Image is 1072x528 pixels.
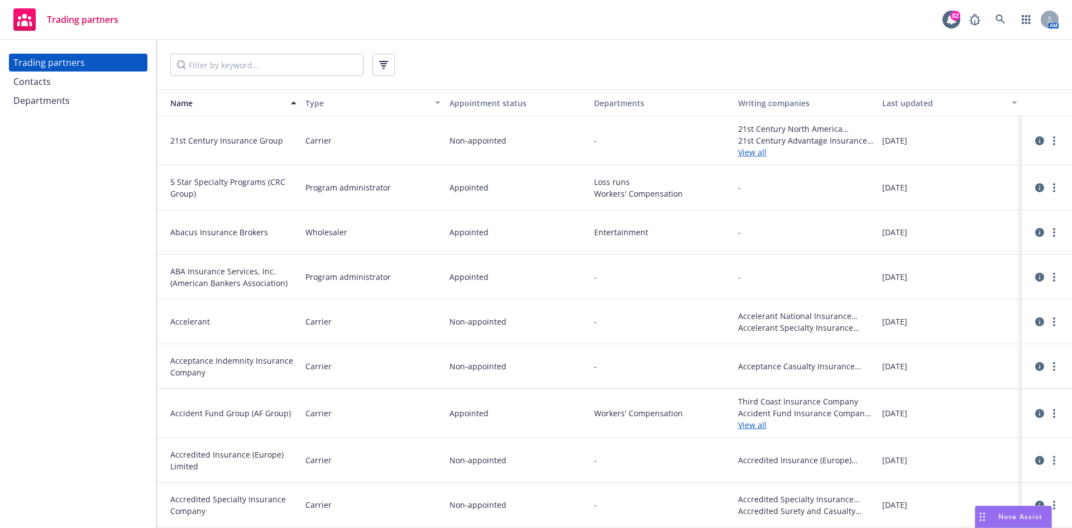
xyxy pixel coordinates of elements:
span: Accredited Specialty Insurance Company [738,493,873,505]
span: Accident Fund Insurance Company of America [738,407,873,419]
span: [DATE] [882,499,907,511]
span: Nova Assist [998,512,1042,521]
a: Switch app [1015,8,1037,31]
span: Accredited Specialty Insurance Company [170,493,296,517]
a: circleInformation [1033,407,1046,420]
span: Non-appointed [449,135,506,146]
span: Non-appointed [449,360,506,372]
span: 21st Century Advantage Insurance Company [738,135,873,146]
span: ABA Insurance Services, Inc. (American Bankers Association) [170,265,296,289]
span: - [594,360,597,372]
span: [DATE] [882,454,907,466]
span: 21st Century North America Insurance Company [738,123,873,135]
span: Program administrator [305,271,391,283]
span: Trading partners [47,15,118,24]
div: Name [161,97,284,109]
span: Accredited Surety and Casualty Company, Inc. [738,505,873,517]
a: more [1047,270,1061,284]
button: Last updated [878,89,1022,116]
span: Abacus Insurance Brokers [170,226,296,238]
div: Departments [13,92,70,110]
span: Wholesaler [305,226,347,238]
div: Trading partners [13,54,85,72]
span: Appointed [449,407,489,419]
span: Carrier [305,454,332,466]
span: Entertainment [594,226,729,238]
a: Search [989,8,1012,31]
a: more [1047,454,1061,467]
span: Carrier [305,316,332,327]
span: [DATE] [882,135,907,146]
div: Contacts [13,73,51,91]
a: Trading partners [9,4,123,35]
span: - [738,226,741,238]
a: more [1047,226,1061,239]
div: Writing companies [738,97,873,109]
span: Accredited Insurance (Europe) Limited [170,449,296,472]
a: circleInformation [1033,454,1046,467]
span: Non-appointed [449,499,506,511]
a: View all [738,146,873,158]
span: Appointed [449,182,489,193]
span: [DATE] [882,360,907,372]
span: - [594,271,597,283]
span: Loss runs [594,176,729,188]
span: - [594,454,597,466]
span: Program administrator [305,182,391,193]
a: more [1047,407,1061,420]
a: View all [738,419,873,431]
div: Appointment status [449,97,585,109]
span: [DATE] [882,182,907,193]
span: - [738,271,741,283]
a: Report a Bug [964,8,986,31]
button: Writing companies [734,89,878,116]
span: - [594,135,597,146]
div: 82 [950,11,960,21]
button: Name [157,89,301,116]
span: Accelerant Specialty Insurance Company [738,322,873,334]
span: [DATE] [882,226,907,238]
span: Non-appointed [449,454,506,466]
span: Third Coast Insurance Company [738,396,873,407]
button: Nova Assist [975,506,1052,528]
a: circleInformation [1033,270,1046,284]
span: Workers' Compensation [594,407,729,419]
span: [DATE] [882,316,907,327]
a: more [1047,498,1061,512]
a: circleInformation [1033,226,1046,239]
button: Departments [590,89,734,116]
button: Type [301,89,445,116]
a: more [1047,181,1061,194]
span: Accident Fund Group (AF Group) [170,407,296,419]
span: - [594,499,597,511]
a: Contacts [9,73,147,91]
a: circleInformation [1033,315,1046,329]
a: circleInformation [1033,134,1046,148]
span: Acceptance Casualty Insurance Company [738,360,873,372]
span: 5 Star Specialty Programs (CRC Group) [170,176,296,199]
span: - [738,182,741,193]
span: [DATE] [882,407,907,419]
a: more [1047,360,1061,373]
div: Drag to move [975,506,989,527]
span: Workers' Compensation [594,188,729,199]
span: Carrier [305,135,332,146]
span: - [594,316,597,327]
input: Filter by keyword... [170,54,363,76]
span: Appointed [449,271,489,283]
a: circleInformation [1033,360,1046,373]
span: 21st Century Insurance Group [170,135,296,146]
span: Accelerant National Insurance Company [738,310,873,322]
div: Last updated [882,97,1005,109]
span: Appointed [449,226,489,238]
a: circleInformation [1033,498,1046,512]
span: Carrier [305,360,332,372]
span: Carrier [305,407,332,419]
a: more [1047,134,1061,148]
a: Trading partners [9,54,147,72]
span: Accredited Insurance (Europe) Limited [738,454,873,466]
span: Acceptance Indemnity Insurance Company [170,355,296,378]
a: more [1047,315,1061,329]
a: Departments [9,92,147,110]
span: Accelerant [170,316,296,327]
